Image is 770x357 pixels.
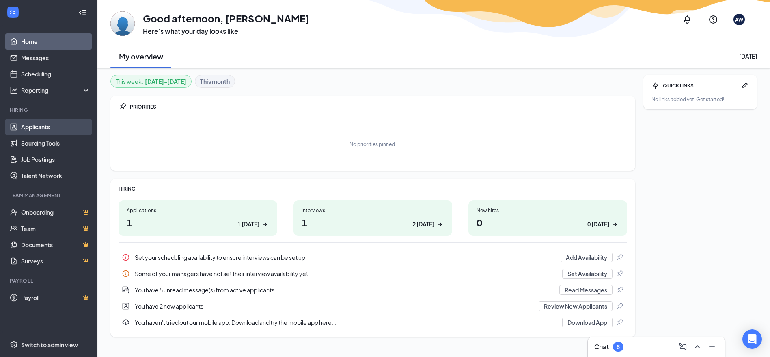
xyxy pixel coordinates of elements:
div: New hires [477,207,619,214]
a: Sourcing Tools [21,135,91,151]
div: Applications [127,207,269,214]
a: DocumentsCrown [21,237,91,253]
svg: Collapse [78,9,86,17]
div: No links added yet. Get started! [651,96,749,103]
div: Open Intercom Messenger [742,329,762,349]
svg: Analysis [10,86,18,94]
svg: QuestionInfo [708,15,718,24]
div: Some of your managers have not set their interview availability yet [119,266,627,282]
svg: Pin [616,270,624,278]
a: Job Postings [21,151,91,168]
svg: Pin [616,286,624,294]
a: UserEntityYou have 2 new applicantsReview New ApplicantsPin [119,298,627,314]
h1: Good afternoon, [PERSON_NAME] [143,11,309,25]
svg: Notifications [682,15,692,24]
a: InfoSome of your managers have not set their interview availability yetSet AvailabilityPin [119,266,627,282]
h1: 0 [477,216,619,229]
svg: ChevronUp [692,342,702,352]
div: 2 [DATE] [412,220,434,229]
div: 1 [DATE] [237,220,259,229]
svg: Settings [10,341,18,349]
button: Add Availability [561,253,613,262]
svg: Info [122,270,130,278]
div: Interviews [302,207,444,214]
div: 0 [DATE] [587,220,609,229]
svg: ArrowRight [436,220,444,229]
img: Allie Watts [110,11,135,36]
button: ComposeMessage [676,340,689,353]
a: Applications11 [DATE]ArrowRight [119,200,277,236]
div: Team Management [10,192,89,199]
svg: Bolt [651,81,660,89]
a: InfoSet your scheduling availability to ensure interviews can be set upAdd AvailabilityPin [119,249,627,266]
div: Set your scheduling availability to ensure interviews can be set up [119,249,627,266]
svg: UserEntity [122,302,130,310]
div: Switch to admin view [21,341,78,349]
div: QUICK LINKS [663,82,738,89]
svg: Pin [119,102,127,111]
a: Applicants [21,119,91,135]
div: PRIORITIES [130,103,627,110]
a: SurveysCrown [21,253,91,269]
h2: My overview [119,51,163,61]
a: New hires00 [DATE]ArrowRight [468,200,627,236]
button: Minimize [705,340,718,353]
svg: Pin [616,253,624,261]
h1: 1 [127,216,269,229]
a: Scheduling [21,66,91,82]
button: Review New Applicants [539,301,613,311]
div: Set your scheduling availability to ensure interviews can be set up [135,253,556,261]
div: You have 2 new applicants [135,302,534,310]
svg: Info [122,253,130,261]
div: HIRING [119,185,627,192]
h3: Here’s what your day looks like [143,27,309,36]
button: Download App [562,318,613,327]
a: PayrollCrown [21,290,91,306]
a: DoubleChatActiveYou have 5 unread message(s) from active applicantsRead MessagesPin [119,282,627,298]
a: Home [21,33,91,50]
b: [DATE] - [DATE] [145,77,186,86]
b: This month [200,77,230,86]
div: [DATE] [739,52,757,60]
svg: Pen [741,81,749,89]
a: Talent Network [21,168,91,184]
div: You haven't tried out our mobile app. Download and try the mobile app here... [135,318,557,327]
svg: Download [122,318,130,327]
a: DownloadYou haven't tried out our mobile app. Download and try the mobile app here...Download AppPin [119,314,627,331]
button: Read Messages [559,285,613,295]
div: Some of your managers have not set their interview availability yet [135,270,557,278]
button: Set Availability [562,269,613,279]
svg: Pin [616,302,624,310]
svg: Pin [616,318,624,327]
div: You have 5 unread message(s) from active applicants [135,286,554,294]
a: Messages [21,50,91,66]
h1: 1 [302,216,444,229]
h3: Chat [594,342,609,351]
a: Interviews12 [DATE]ArrowRight [293,200,452,236]
div: You haven't tried out our mobile app. Download and try the mobile app here... [119,314,627,331]
svg: ArrowRight [611,220,619,229]
button: ChevronUp [691,340,704,353]
div: Payroll [10,277,89,284]
div: You have 2 new applicants [119,298,627,314]
div: You have 5 unread message(s) from active applicants [119,282,627,298]
div: Reporting [21,86,91,94]
svg: Minimize [707,342,717,352]
div: This week : [116,77,186,86]
a: TeamCrown [21,220,91,237]
svg: DoubleChatActive [122,286,130,294]
svg: WorkstreamLogo [9,8,17,16]
div: 5 [617,344,620,350]
div: AW [735,16,743,23]
svg: ComposeMessage [678,342,688,352]
div: Hiring [10,107,89,113]
div: No priorities pinned. [349,141,396,148]
a: OnboardingCrown [21,204,91,220]
svg: ArrowRight [261,220,269,229]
